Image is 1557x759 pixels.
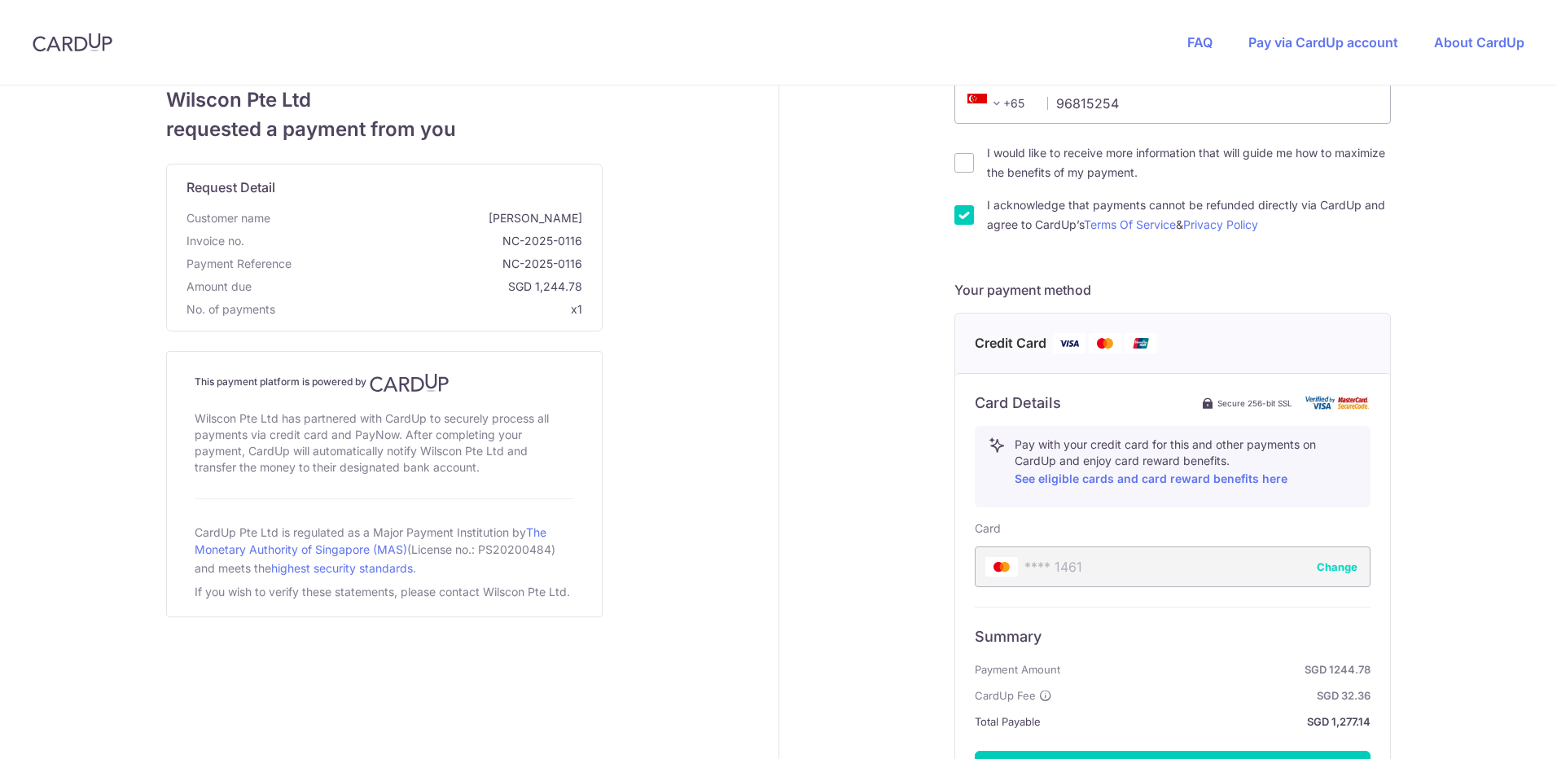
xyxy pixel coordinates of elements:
a: FAQ [1187,34,1213,50]
a: highest security standards [271,561,413,575]
a: About CardUp [1434,34,1524,50]
a: Privacy Policy [1183,217,1258,231]
button: Change [1317,559,1357,575]
span: No. of payments [186,301,275,318]
img: Union Pay [1125,333,1157,353]
span: Total Payable [975,712,1041,731]
strong: SGD 32.36 [1059,686,1371,705]
strong: SGD 1,277.14 [1047,712,1371,731]
span: requested a payment from you [166,115,603,144]
label: I acknowledge that payments cannot be refunded directly via CardUp and agree to CardUp’s & [987,195,1391,235]
span: translation missing: en.payment_reference [186,257,292,270]
span: Credit Card [975,333,1046,353]
a: Terms Of Service [1084,217,1176,231]
h5: Your payment method [954,280,1391,300]
h4: This payment platform is powered by [195,373,574,393]
div: If you wish to verify these statements, please contact Wilscon Pte Ltd. [195,581,573,603]
span: [PERSON_NAME] [277,210,582,226]
label: Card [975,520,1001,537]
img: card secure [1305,396,1371,410]
a: Pay via CardUp account [1248,34,1398,50]
img: Mastercard [1089,333,1121,353]
span: Secure 256-bit SSL [1217,397,1292,410]
span: Customer name [186,210,270,226]
span: +65 [963,94,1036,113]
span: CardUp Fee [975,686,1036,705]
div: CardUp Pte Ltd is regulated as a Major Payment Institution by (License no.: PS20200484) and meets... [195,519,574,581]
span: NC-2025-0116 [298,256,582,272]
h6: Card Details [975,393,1061,413]
p: Pay with your credit card for this and other payments on CardUp and enjoy card reward benefits. [1015,437,1357,489]
span: NC-2025-0116 [251,233,582,249]
div: Wilscon Pte Ltd has partnered with CardUp to securely process all payments via credit card and Pa... [195,407,574,479]
span: Payment Amount [975,660,1060,679]
img: Visa [1053,333,1086,353]
img: CardUp [370,373,450,393]
span: Invoice no. [186,233,244,249]
span: SGD 1,244.78 [258,279,582,295]
label: I would like to receive more information that will guide me how to maximize the benefits of my pa... [987,143,1391,182]
a: See eligible cards and card reward benefits here [1015,472,1287,485]
span: Amount due [186,279,252,295]
h6: Summary [975,627,1371,647]
span: +65 [967,94,1007,113]
span: translation missing: en.request_detail [186,179,275,195]
img: CardUp [33,33,112,52]
strong: SGD 1244.78 [1067,660,1371,679]
span: x1 [571,302,582,316]
span: Wilscon Pte Ltd [166,86,603,115]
